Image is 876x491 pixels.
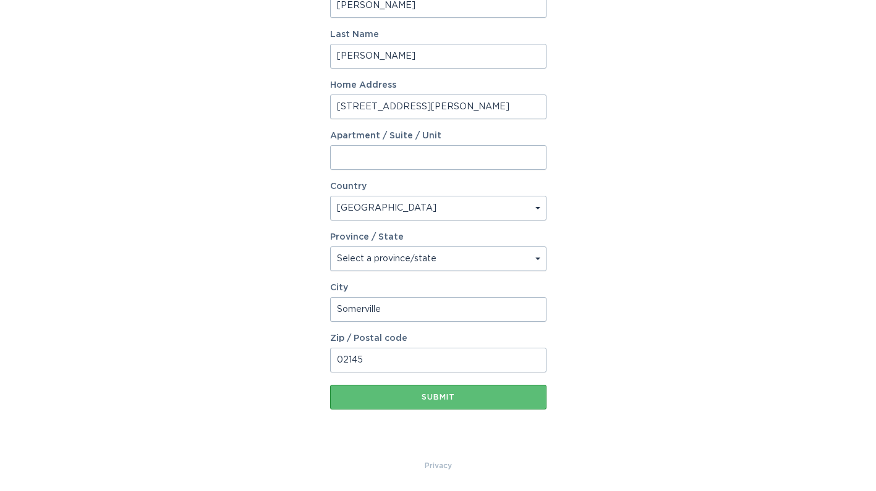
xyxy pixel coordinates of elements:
button: Submit [330,385,546,409]
div: Submit [336,393,540,401]
label: Province / State [330,233,404,241]
label: Zip / Postal code [330,334,546,343]
label: Country [330,182,367,191]
label: Last Name [330,30,546,39]
label: Home Address [330,81,546,90]
a: Privacy Policy & Terms of Use [425,459,452,472]
label: Apartment / Suite / Unit [330,132,546,140]
label: City [330,283,546,292]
